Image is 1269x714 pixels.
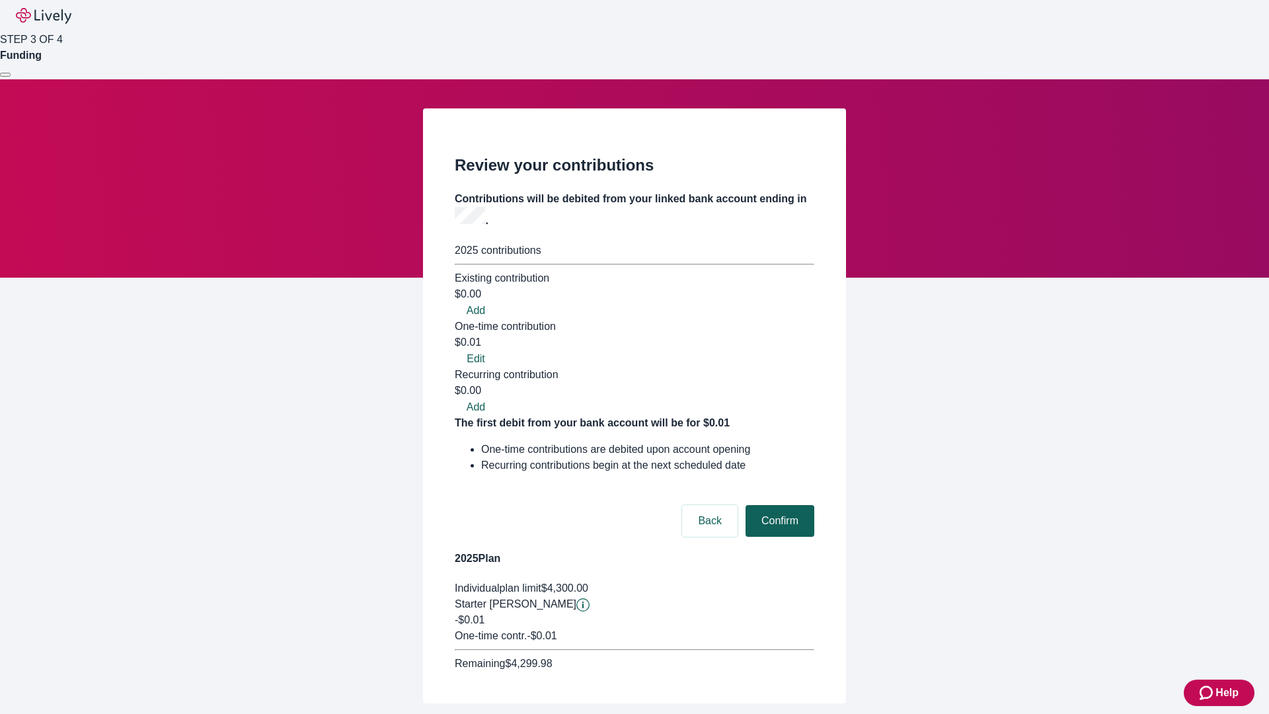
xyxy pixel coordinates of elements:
svg: Zendesk support icon [1200,685,1215,701]
div: $0.00 [455,383,814,399]
div: Recurring contribution [455,367,814,383]
span: $4,300.00 [541,582,588,594]
li: One-time contributions are debited upon account opening [481,442,814,457]
button: Add [455,303,497,319]
li: Recurring contributions begin at the next scheduled date [481,457,814,473]
div: $0.00 [455,286,814,302]
div: $0.01 [455,335,814,350]
h4: 2025 Plan [455,551,814,567]
button: Confirm [746,505,814,537]
div: 2025 contributions [455,243,814,258]
img: Lively [16,8,71,24]
span: $4,299.98 [505,658,552,669]
button: Zendesk support iconHelp [1184,680,1254,706]
button: Edit [455,351,497,367]
span: Starter [PERSON_NAME] [455,598,576,610]
div: Existing contribution [455,270,814,286]
span: Help [1215,685,1239,701]
button: Lively will contribute $0.01 to establish your account [576,598,590,612]
button: Back [682,505,738,537]
strong: The first debit from your bank account will be for $0.01 [455,417,730,428]
div: One-time contribution [455,319,814,335]
h2: Review your contributions [455,153,814,177]
svg: Starter penny details [576,598,590,612]
h4: Contributions will be debited from your linked bank account ending in . [455,191,814,229]
span: -$0.01 [455,614,484,625]
span: Individual plan limit [455,582,541,594]
span: - $0.01 [527,630,557,641]
span: One-time contr. [455,630,527,641]
span: Remaining [455,658,505,669]
button: Add [455,399,497,415]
